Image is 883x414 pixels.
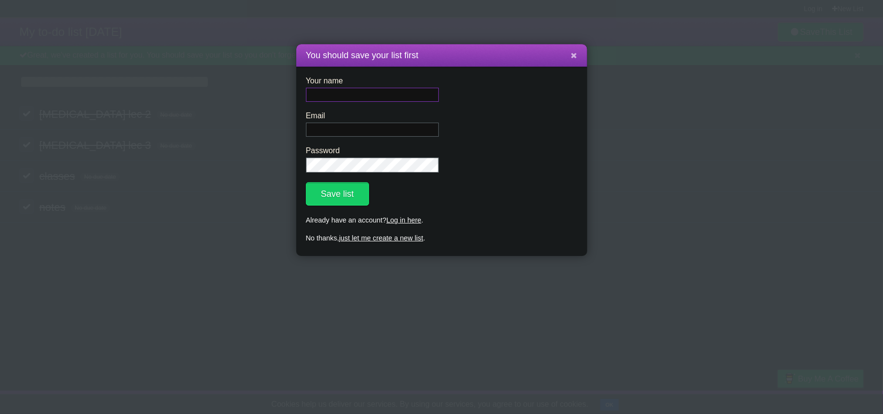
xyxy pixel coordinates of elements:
label: Your name [306,77,439,85]
button: Save list [306,182,369,206]
h1: You should save your list first [306,49,578,62]
label: Email [306,111,439,120]
a: just let me create a new list [339,234,423,242]
p: Already have an account? . [306,215,578,226]
label: Password [306,146,439,155]
a: Log in here [386,216,421,224]
p: No thanks, . [306,233,578,244]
